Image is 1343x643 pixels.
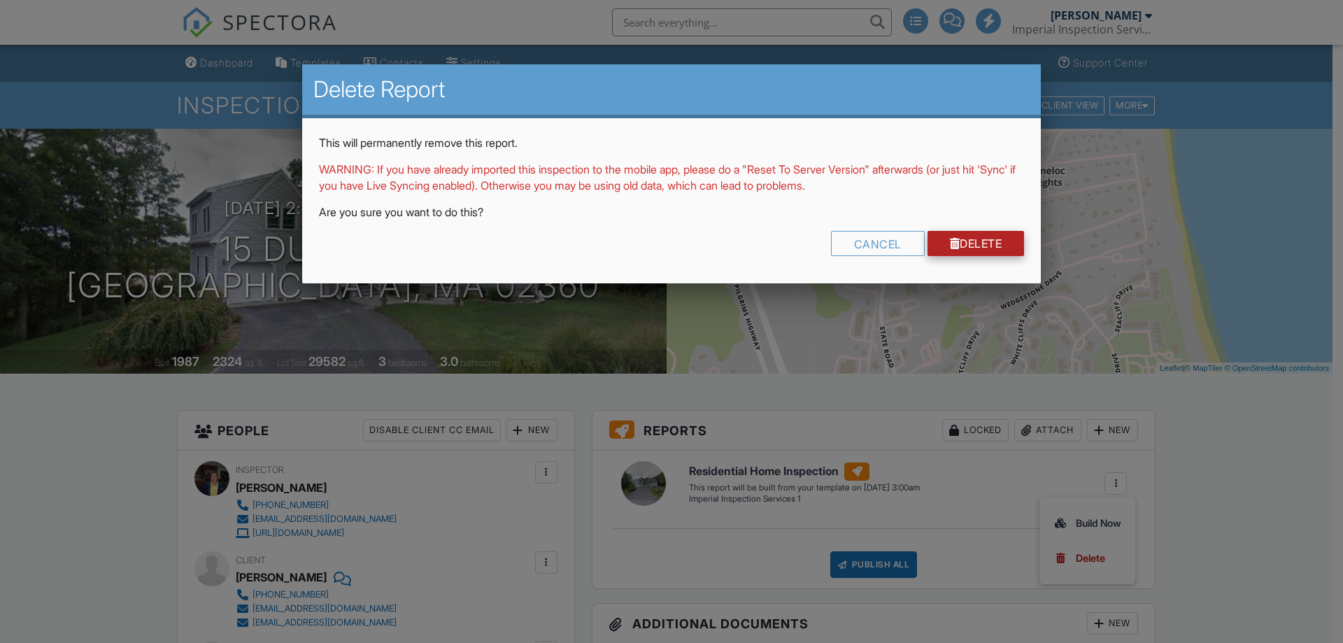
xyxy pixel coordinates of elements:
[319,162,1024,193] p: WARNING: If you have already imported this inspection to the mobile app, please do a "Reset To Se...
[319,204,1024,220] p: Are you sure you want to do this?
[928,231,1025,256] a: Delete
[831,231,925,256] div: Cancel
[313,76,1030,104] h2: Delete Report
[319,135,1024,150] p: This will permanently remove this report.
